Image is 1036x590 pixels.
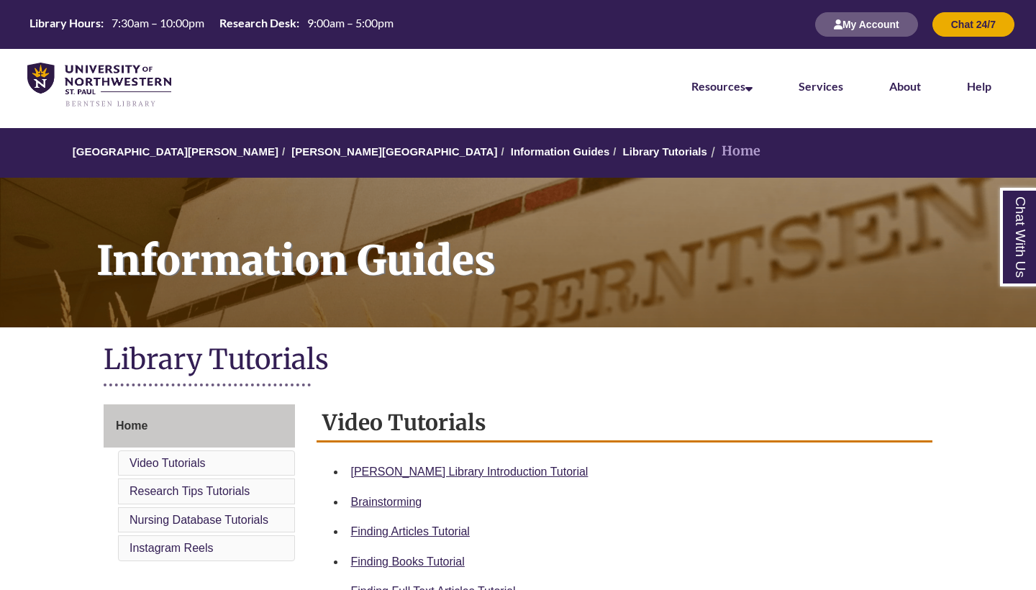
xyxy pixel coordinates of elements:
[104,404,295,448] a: Home
[129,485,250,497] a: Research Tips Tutorials
[351,496,422,508] a: Brainstorming
[351,466,589,478] a: [PERSON_NAME] Library Introduction Tutorial
[691,79,753,93] a: Resources
[707,141,760,162] li: Home
[129,514,268,526] a: Nursing Database Tutorials
[351,555,465,568] a: Finding Books Tutorial
[129,457,206,469] a: Video Tutorials
[967,79,991,93] a: Help
[932,12,1014,37] button: Chat 24/7
[623,145,707,158] a: Library Tutorials
[799,79,843,93] a: Services
[24,15,399,35] a: Hours Today
[24,15,399,33] table: Hours Today
[351,525,470,537] a: Finding Articles Tutorial
[932,18,1014,30] a: Chat 24/7
[129,542,214,554] a: Instagram Reels
[112,16,204,29] span: 7:30am – 10:00pm
[889,79,921,93] a: About
[815,18,918,30] a: My Account
[81,178,1036,309] h1: Information Guides
[116,419,147,432] span: Home
[214,15,301,31] th: Research Desk:
[317,404,933,442] h2: Video Tutorials
[511,145,610,158] a: Information Guides
[24,15,106,31] th: Library Hours:
[307,16,394,29] span: 9:00am – 5:00pm
[815,12,918,37] button: My Account
[291,145,497,158] a: [PERSON_NAME][GEOGRAPHIC_DATA]
[27,63,171,108] img: UNWSP Library Logo
[104,404,295,564] div: Guide Page Menu
[104,342,932,380] h1: Library Tutorials
[73,145,278,158] a: [GEOGRAPHIC_DATA][PERSON_NAME]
